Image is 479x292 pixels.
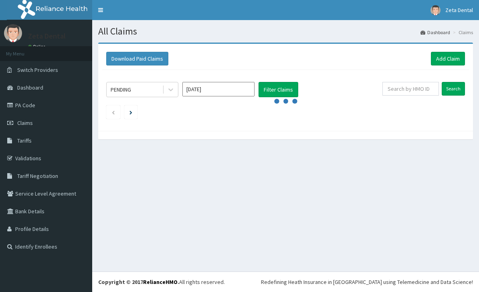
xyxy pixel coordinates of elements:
[420,29,450,36] a: Dashboard
[28,44,47,49] a: Online
[111,108,115,116] a: Previous page
[445,6,473,14] span: Zeta Dental
[431,52,465,65] a: Add Claim
[17,137,32,144] span: Tariffs
[98,26,473,37] h1: All Claims
[451,29,473,36] li: Claims
[182,82,255,96] input: Select Month and Year
[442,82,465,96] input: Search
[129,108,132,116] a: Next page
[98,278,179,286] strong: Copyright © 2017 .
[111,86,131,94] div: PENDING
[430,5,441,15] img: User Image
[143,278,178,286] a: RelianceHMO
[4,24,22,42] img: User Image
[17,66,58,74] span: Switch Providers
[259,82,298,97] button: Filter Claims
[17,84,43,91] span: Dashboard
[28,33,66,40] p: Zeta Dental
[17,172,58,180] span: Tariff Negotiation
[382,82,439,96] input: Search by HMO ID
[17,119,33,127] span: Claims
[92,272,479,292] footer: All rights reserved.
[261,278,473,286] div: Redefining Heath Insurance in [GEOGRAPHIC_DATA] using Telemedicine and Data Science!
[106,52,168,65] button: Download Paid Claims
[274,89,298,113] svg: audio-loading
